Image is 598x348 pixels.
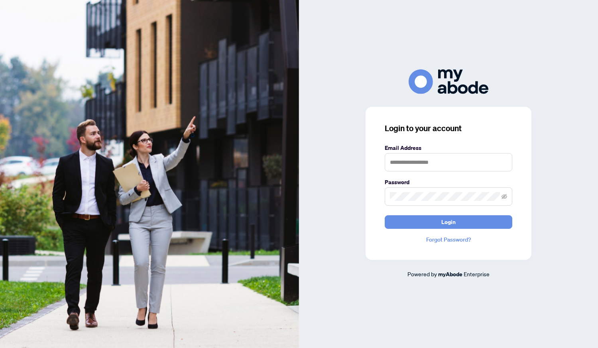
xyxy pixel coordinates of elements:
[385,235,512,244] a: Forgot Password?
[407,270,437,277] span: Powered by
[409,69,488,94] img: ma-logo
[441,216,456,228] span: Login
[385,178,512,187] label: Password
[438,270,462,279] a: myAbode
[385,215,512,229] button: Login
[385,144,512,152] label: Email Address
[464,270,490,277] span: Enterprise
[502,194,507,199] span: eye-invisible
[385,123,512,134] h3: Login to your account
